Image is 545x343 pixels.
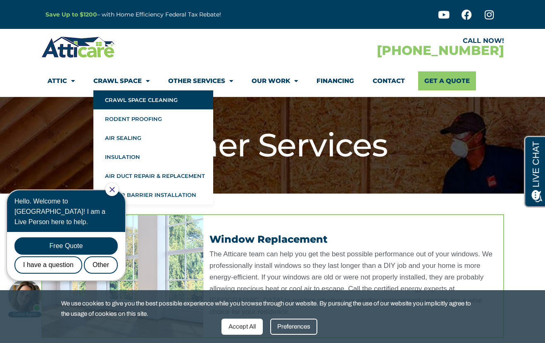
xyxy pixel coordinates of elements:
nav: Menu [48,71,498,90]
h1: Other Services [45,126,500,165]
a: Rodent Proofing [93,109,213,128]
a: Insulation [93,147,213,166]
a: Air Duct Repair & Replacement [93,166,213,185]
a: Our Work [252,71,298,90]
a: Attic [48,71,75,90]
p: – with Home Efficiency Federal Tax Rebate! [45,10,313,19]
span: The Atticare team can help you get the best possible performance out of your windows. We professi... [209,250,493,316]
a: Vapor Barrier Installation [93,185,213,204]
span: We use cookies to give you the best possible experience while you browse through our website. By ... [61,298,477,319]
a: Other Services [168,71,233,90]
a: Crawl Space Cleaning [93,90,213,109]
a: Window Replacement [209,233,328,245]
div: CALL NOW! [273,38,504,44]
a: Crawl Space [93,71,150,90]
div: Preferences [270,319,317,335]
a: Contact [373,71,405,90]
a: Save Up to $1200 [45,11,97,18]
a: Get A Quote [418,71,476,90]
div: Accept All [221,319,263,335]
span: Opens a chat window [20,7,67,17]
ul: Crawl Space [93,90,213,204]
a: Air Sealing [93,128,213,147]
a: Financing [317,71,354,90]
iframe: Chat Invitation [4,182,136,318]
